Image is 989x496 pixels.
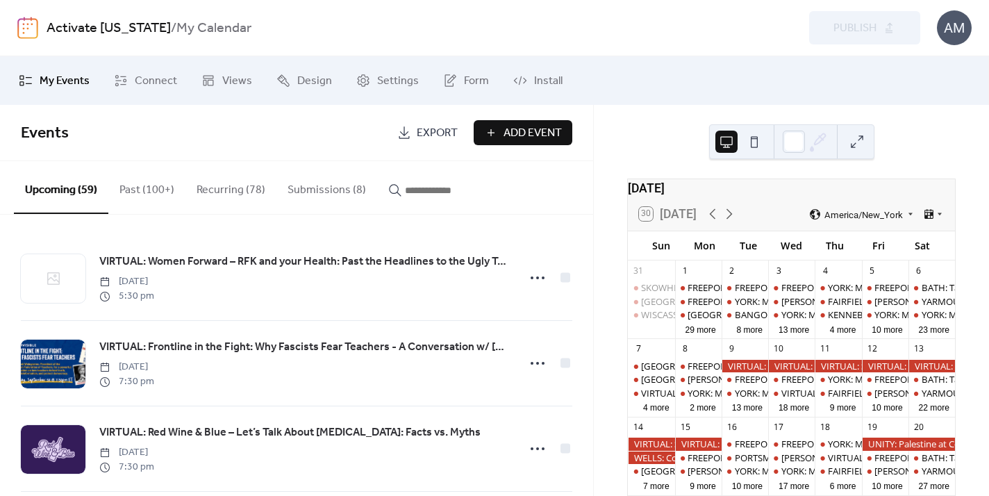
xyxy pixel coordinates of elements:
[99,339,510,356] span: VIRTUAL: Frontline in the Fight: Why Fascists Fear Teachers - A Conversation w/ [PERSON_NAME]
[628,387,674,399] div: VIRTUAL: The Resistance Lab Organizing Training with Pramila Jayapal
[815,373,861,386] div: YORK: Morning Resistance at Town Center
[781,373,938,386] div: FREEPORT: Visibility Brigade Standout
[503,62,573,99] a: Install
[684,400,722,413] button: 2 more
[862,465,908,477] div: WELLS: NO I.C.E in Wells
[820,343,831,355] div: 11
[633,265,645,276] div: 31
[862,281,908,294] div: FREEPORT: AM and PM Rush Hour Brigade. Click for times!
[726,231,770,260] div: Tue
[866,322,908,336] button: 10 more
[99,374,154,389] span: 7:30 pm
[683,231,726,260] div: Mon
[638,479,675,492] button: 7 more
[768,373,815,386] div: FREEPORT: Visibility Brigade Standout
[675,465,722,477] div: WELLS: NO I.C.E in Wells
[99,289,154,304] span: 5:30 pm
[641,373,938,386] div: [GEOGRAPHIC_DATA]: [PERSON_NAME][GEOGRAPHIC_DATA] Porchfest
[773,343,785,355] div: 10
[679,422,691,433] div: 15
[735,438,961,450] div: FREEPORT: VISIBILITY FREEPORT Stand for Democracy!
[735,281,961,294] div: FREEPORT: VISIBILITY FREEPORT Stand for Democracy!
[641,387,934,399] div: VIRTUAL: The Resistance Lab Organizing Training with [PERSON_NAME]
[768,452,815,464] div: WELLS: NO I.C.E in Wells
[99,424,481,441] span: VIRTUAL: Red Wine & Blue – Let’s Talk About [MEDICAL_DATA]: Facts vs. Myths
[99,274,154,289] span: [DATE]
[866,400,908,413] button: 10 more
[99,253,510,271] a: VIRTUAL: Women Forward – RFK and your Health: Past the Headlines to the Ugly Truth
[675,360,722,372] div: FREEPORT: AM and PM Rush Hour Brigade. Click for times!
[781,295,971,308] div: [PERSON_NAME]: NO I.C.E in [PERSON_NAME]
[768,387,815,399] div: VIRTUAL: The Shape of Solidarity - Listening To Palestine
[815,360,861,372] div: VIRTUAL: Sign the Petition to Kick ICE Out of Pease
[722,438,768,450] div: FREEPORT: VISIBILITY FREEPORT Stand for Democracy!
[628,308,674,321] div: WISCASSET: Community Stand Up - Being a Good Human Matters!
[688,465,877,477] div: [PERSON_NAME]: NO I.C.E in [PERSON_NAME]
[641,295,882,308] div: [GEOGRAPHIC_DATA]: Support Palestine Weekly Standout
[820,422,831,433] div: 18
[722,452,768,464] div: PORTSMOUTH NH: ICE Out of Pease, Visibility
[824,210,903,219] span: America/New_York
[185,161,276,213] button: Recurring (78)
[866,343,878,355] div: 12
[908,373,955,386] div: BATH: Tabling at the Bath Farmers Market
[688,360,927,372] div: FREEPORT: AM and PM Rush Hour Brigade. Click for times!
[297,73,332,90] span: Design
[773,322,815,336] button: 13 more
[900,231,944,260] div: Sat
[628,295,674,308] div: BELFAST: Support Palestine Weekly Standout
[781,281,938,294] div: FREEPORT: Visibility Brigade Standout
[641,281,880,294] div: SKOWHEGAN: Central [US_STATE] Labor Council Day BBQ
[773,422,785,433] div: 17
[820,265,831,276] div: 4
[866,479,908,492] button: 10 more
[913,422,924,433] div: 20
[266,62,342,99] a: Design
[722,281,768,294] div: FREEPORT: VISIBILITY FREEPORT Stand for Democracy!
[722,360,768,372] div: VIRTUAL: Sign the Petition to Kick ICE Out of Pease
[726,265,738,276] div: 2
[824,479,862,492] button: 6 more
[99,424,481,442] a: VIRTUAL: Red Wine & Blue – Let’s Talk About [MEDICAL_DATA]: Facts vs. Myths
[768,295,815,308] div: WELLS: NO I.C.E in Wells
[99,360,154,374] span: [DATE]
[639,231,683,260] div: Sun
[735,373,961,386] div: FREEPORT: VISIBILITY FREEPORT Stand for Democracy!
[862,360,908,372] div: VIRTUAL: Sign the Petition to Kick ICE Out of Pease
[828,387,936,399] div: FAIRFIELD: Stop The Coup
[17,17,38,39] img: logo
[862,295,908,308] div: WELLS: NO I.C.E in Wells
[913,343,924,355] div: 13
[346,62,429,99] a: Settings
[862,452,908,464] div: FREEPORT: AM and PM Rush Hour Brigade. Click for times!
[866,422,878,433] div: 19
[474,120,572,145] button: Add Event
[504,125,562,142] span: Add Event
[722,308,768,321] div: BANGOR: Weekly peaceful protest
[908,452,955,464] div: BATH: Tabling at the Bath Farmers Market
[688,281,927,294] div: FREEPORT: AM and PM Rush Hour Brigade. Click for times!
[14,161,108,214] button: Upcoming (59)
[628,179,955,197] div: [DATE]
[675,281,722,294] div: FREEPORT: AM and PM Rush Hour Brigade. Click for times!
[103,62,188,99] a: Connect
[688,452,927,464] div: FREEPORT: AM and PM Rush Hour Brigade. Click for times!
[726,343,738,355] div: 9
[913,400,955,413] button: 22 more
[735,387,946,399] div: YORK: Morning Resistance at [GEOGRAPHIC_DATA]
[641,360,882,372] div: [GEOGRAPHIC_DATA]: Support Palestine Weekly Standout
[815,281,861,294] div: YORK: Morning Resistance at Town Center
[768,360,815,372] div: VIRTUAL: Sign the Petition to Kick ICE Out of Pease
[675,387,722,399] div: YORK: Morning Resistance at Town Center
[908,360,955,372] div: VIRTUAL: Sign the Petition to Kick ICE Out of Pease
[684,479,722,492] button: 9 more
[768,281,815,294] div: FREEPORT: Visibility Brigade Standout
[937,10,972,45] div: AM
[176,15,251,42] b: My Calendar
[815,387,861,399] div: FAIRFIELD: Stop The Coup
[679,343,691,355] div: 8
[735,465,946,477] div: YORK: Morning Resistance at [GEOGRAPHIC_DATA]
[908,308,955,321] div: YORK: Morning Resistance at Town Center
[628,465,674,477] div: PORTLAND: SURJ Greater Portland Gathering (Showing up for Racial Justice)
